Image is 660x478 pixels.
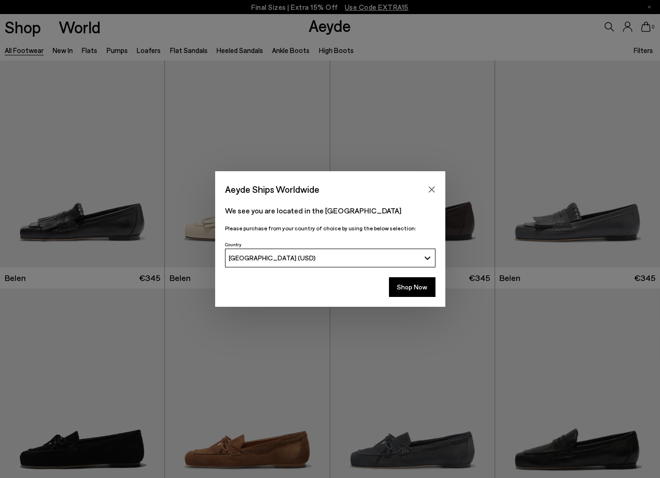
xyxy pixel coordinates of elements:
[225,205,435,216] p: We see you are located in the [GEOGRAPHIC_DATA]
[225,224,435,233] p: Please purchase from your country of choice by using the below selection:
[225,242,241,247] span: Country
[229,254,316,262] span: [GEOGRAPHIC_DATA] (USD)
[225,181,319,197] span: Aeyde Ships Worldwide
[425,182,439,197] button: Close
[389,277,435,297] button: Shop Now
